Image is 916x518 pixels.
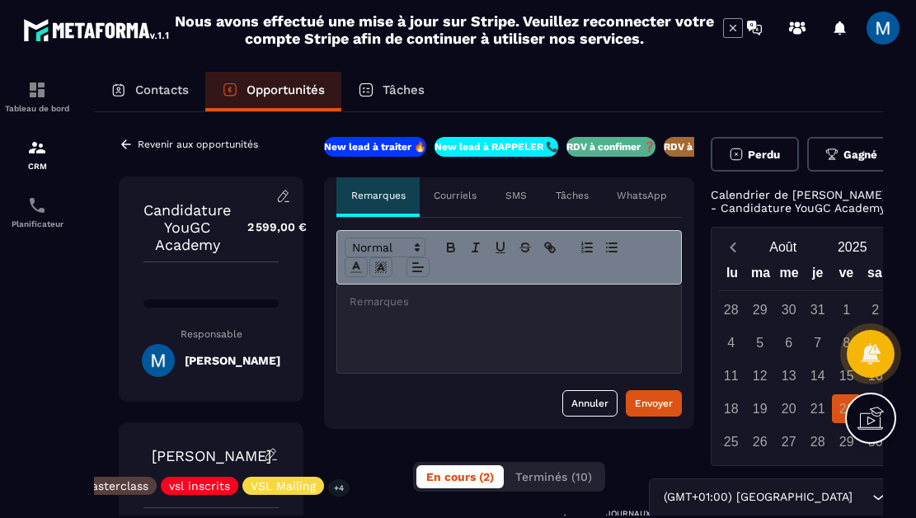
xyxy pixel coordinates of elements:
[435,140,558,153] p: New lead à RAPPELER 📞
[749,233,818,261] button: Open months overlay
[803,394,832,423] div: 21
[566,140,655,153] p: RDV à confimer ❓
[135,82,189,97] p: Contacts
[775,261,804,290] div: me
[745,394,774,423] div: 19
[774,328,803,357] div: 6
[351,189,406,202] p: Remarques
[832,295,861,324] div: 1
[803,361,832,390] div: 14
[169,480,230,492] p: vsl inscrits
[807,137,895,172] button: Gagné
[832,394,861,423] div: 22
[832,328,861,357] div: 8
[324,140,426,153] p: New lead à traiter 🔥
[856,488,868,506] input: Search for option
[174,12,715,47] h2: Nous avons effectué une mise à jour sur Stripe. Veuillez reconnecter votre compte Stripe afin de ...
[716,295,745,324] div: 28
[4,68,70,125] a: formationformationTableau de bord
[383,82,425,97] p: Tâches
[205,72,341,111] a: Opportunités
[748,148,780,161] span: Perdu
[832,261,861,290] div: ve
[803,261,832,290] div: je
[861,295,890,324] div: 2
[660,488,856,506] span: (GMT+01:00) [GEOGRAPHIC_DATA]
[328,479,350,497] p: +4
[23,15,171,45] img: logo
[143,201,231,253] p: Candidature YouGC Academy
[4,219,70,228] p: Planificateur
[152,447,271,464] a: [PERSON_NAME]
[27,80,47,100] img: formation
[4,162,70,171] p: CRM
[515,470,592,483] span: Terminés (10)
[803,427,832,456] div: 28
[716,328,745,357] div: 4
[94,72,205,111] a: Contacts
[562,390,618,417] button: Annuler
[861,261,890,290] div: sa
[635,395,673,412] div: Envoyer
[818,233,887,261] button: Open years overlay
[556,189,589,202] p: Tâches
[341,72,441,111] a: Tâches
[617,189,667,202] p: WhatsApp
[774,295,803,324] div: 30
[426,470,494,483] span: En cours (2)
[505,465,602,488] button: Terminés (10)
[143,328,279,340] p: Responsable
[718,261,747,290] div: lu
[718,236,749,258] button: Previous month
[832,427,861,456] div: 29
[774,361,803,390] div: 13
[774,394,803,423] div: 20
[27,138,47,158] img: formation
[711,188,895,214] p: Calendrier de [PERSON_NAME] - Candidature YouGC Academy
[185,354,280,367] h5: [PERSON_NAME]
[832,361,861,390] div: 15
[746,261,775,290] div: ma
[803,295,832,324] div: 31
[716,361,745,390] div: 11
[434,189,477,202] p: Courriels
[626,390,682,417] button: Envoyer
[664,140,782,153] p: RDV à conf. A RAPPELER
[803,328,832,357] div: 7
[82,480,148,492] p: Masterclass
[231,211,307,243] p: 2 599,00 €
[649,478,895,516] div: Search for option
[4,104,70,113] p: Tableau de bord
[27,195,47,215] img: scheduler
[745,295,774,324] div: 29
[716,394,745,423] div: 18
[138,139,258,150] p: Revenir aux opportunités
[4,125,70,183] a: formationformationCRM
[716,427,745,456] div: 25
[505,189,527,202] p: SMS
[745,361,774,390] div: 12
[843,148,877,161] span: Gagné
[745,427,774,456] div: 26
[774,427,803,456] div: 27
[4,183,70,241] a: schedulerschedulerPlanificateur
[247,82,325,97] p: Opportunités
[745,328,774,357] div: 5
[251,480,316,492] p: VSL Mailing
[711,137,799,172] button: Perdu
[416,465,504,488] button: En cours (2)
